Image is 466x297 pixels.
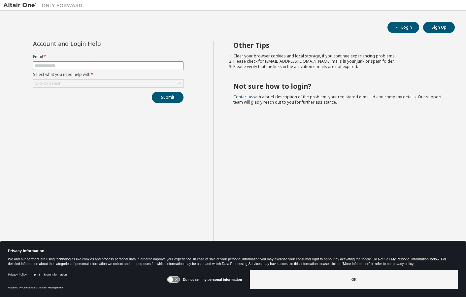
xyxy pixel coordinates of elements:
label: Email [33,54,183,59]
div: Click to select [35,81,60,86]
label: Select what you need help with [33,72,183,77]
li: Please check for [EMAIL_ADDRESS][DOMAIN_NAME] mails in your junk or spam folder. [233,59,443,64]
li: Please verify that the links in the activation e-mails are not expired. [233,64,443,69]
button: Submit [152,92,183,103]
span: with a brief description of the problem, your registered e-mail id and company details. Our suppo... [233,94,442,105]
button: Sign Up [423,22,455,33]
button: Login [387,22,419,33]
img: Altair One [3,2,86,9]
li: Clear your browser cookies and local storage, if you continue experiencing problems. [233,53,443,59]
div: Account and Login Help [33,41,153,46]
h2: Other Tips [233,41,443,49]
a: Contact us [233,94,253,100]
h2: Not sure how to login? [233,82,443,90]
div: Click to select [33,80,183,87]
